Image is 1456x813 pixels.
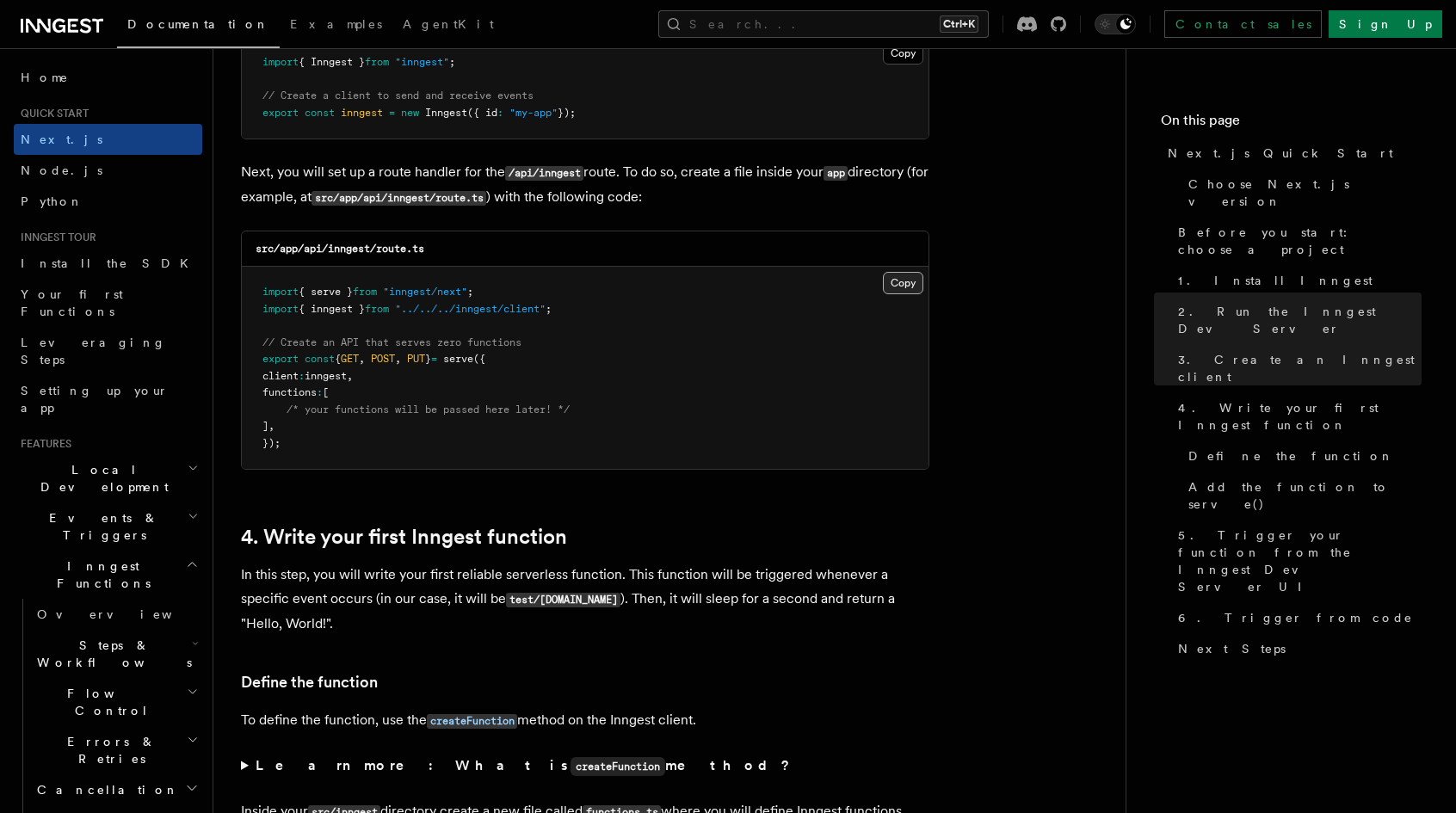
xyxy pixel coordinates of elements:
span: Cancellation [30,781,179,798]
a: Setting up your app [14,375,202,423]
span: export [262,107,299,119]
a: Overview [30,599,202,630]
span: = [431,353,437,365]
span: inngest [305,370,347,382]
span: : [299,370,305,382]
span: { [335,353,341,365]
span: ; [449,56,455,68]
span: new [401,107,419,119]
span: "inngest/next" [383,286,467,298]
code: src/app/api/inngest/route.ts [312,191,486,206]
span: ; [467,286,473,298]
span: Your first Functions [21,287,123,318]
span: 4. Write your first Inngest function [1178,399,1422,434]
span: Features [14,437,71,451]
span: , [395,353,401,365]
span: , [359,353,365,365]
a: createFunction [427,711,517,728]
a: Add the function to serve() [1181,471,1422,520]
span: ; [546,303,552,315]
span: Inngest Functions [14,557,186,592]
span: "../../../inngest/client" [395,303,546,315]
span: POST [371,353,395,365]
p: Next, you will set up a route handler for the route. To do so, create a file inside your director... [241,160,929,210]
a: 1. Install Inngest [1171,265,1422,296]
span: ({ [473,353,485,365]
span: Before you start: choose a project [1178,224,1422,258]
span: Steps & Workflows [30,637,192,671]
span: } [425,353,431,365]
a: Next Steps [1171,633,1422,664]
span: Inngest [425,107,467,119]
span: client [262,370,299,382]
a: Documentation [117,5,280,48]
p: In this step, you will write your first reliable serverless function. This function will be trigg... [241,563,929,636]
span: import [262,286,299,298]
span: : [317,386,323,398]
code: src/app/api/inngest/route.ts [256,243,424,255]
a: AgentKit [392,5,504,46]
span: from [353,286,377,298]
a: 2. Run the Inngest Dev Server [1171,296,1422,344]
span: Inngest tour [14,231,96,244]
strong: Learn more: What is method? [256,757,793,773]
span: export [262,353,299,365]
h4: On this page [1161,110,1422,138]
a: Install the SDK [14,248,202,279]
button: Cancellation [30,774,202,805]
span: Next.js Quick Start [1168,145,1393,162]
a: 4. Write your first Inngest function [241,525,567,549]
span: import [262,56,299,68]
span: [ [323,386,329,398]
span: PUT [407,353,425,365]
a: Define the function [1181,440,1422,471]
span: from [365,56,389,68]
span: Local Development [14,461,188,496]
a: Before you start: choose a project [1171,217,1422,265]
span: 3. Create an Inngest client [1178,351,1422,385]
code: test/[DOMAIN_NAME] [506,593,620,607]
span: Documentation [127,17,269,31]
span: const [305,107,335,119]
a: 6. Trigger from code [1171,602,1422,633]
a: Contact sales [1164,10,1322,38]
span: // Create a client to send and receive events [262,89,534,102]
span: Install the SDK [21,256,199,270]
a: Home [14,62,202,93]
span: Flow Control [30,685,187,719]
span: serve [443,353,473,365]
span: { serve } [299,286,353,298]
span: Quick start [14,107,89,120]
span: AgentKit [403,17,494,31]
span: 6. Trigger from code [1178,609,1413,626]
span: , [347,370,353,382]
button: Search...Ctrl+K [658,10,989,38]
kbd: Ctrl+K [940,15,978,33]
span: Next.js [21,132,102,146]
span: 2. Run the Inngest Dev Server [1178,303,1422,337]
span: ] [262,420,268,432]
button: Toggle dark mode [1095,14,1136,34]
a: Your first Functions [14,279,202,327]
span: Home [21,69,69,86]
span: "my-app" [509,107,558,119]
span: GET [341,353,359,365]
a: Next.js Quick Start [1161,138,1422,169]
span: = [389,107,395,119]
a: Python [14,186,202,217]
summary: Learn more: What iscreateFunctionmethod? [241,754,929,779]
a: Leveraging Steps [14,327,202,375]
button: Events & Triggers [14,502,202,551]
span: ({ id [467,107,497,119]
span: const [305,353,335,365]
span: Leveraging Steps [21,336,166,366]
a: Define the function [241,670,378,694]
span: 5. Trigger your function from the Inngest Dev Server UI [1178,527,1422,595]
code: app [824,166,848,181]
span: Define the function [1188,447,1394,465]
span: Overview [37,607,214,621]
button: Copy [883,42,923,65]
span: : [497,107,503,119]
span: Add the function to serve() [1188,478,1422,513]
button: Copy [883,272,923,294]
